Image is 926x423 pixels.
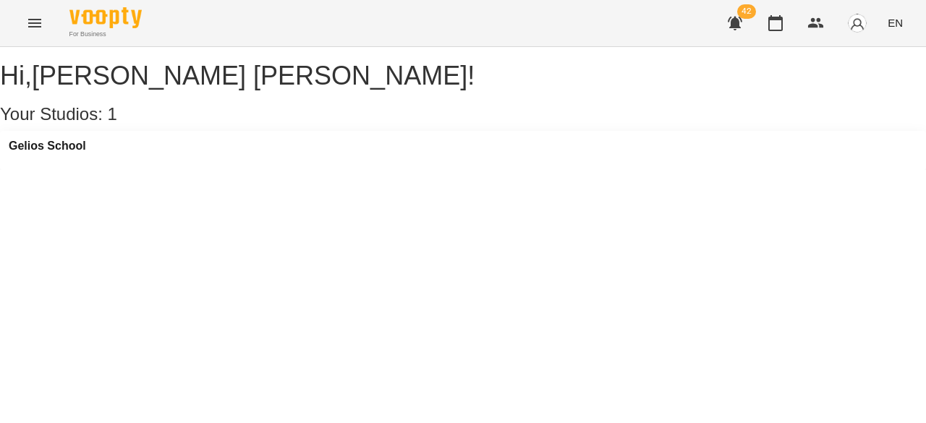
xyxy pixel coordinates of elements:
img: avatar_s.png [847,13,867,33]
button: EN [882,9,909,36]
span: For Business [69,30,142,39]
img: Voopty Logo [69,7,142,28]
a: Gelios School [9,140,86,153]
span: EN [888,15,903,30]
span: 1 [108,104,117,124]
button: Menu [17,6,52,40]
span: 42 [737,4,756,19]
